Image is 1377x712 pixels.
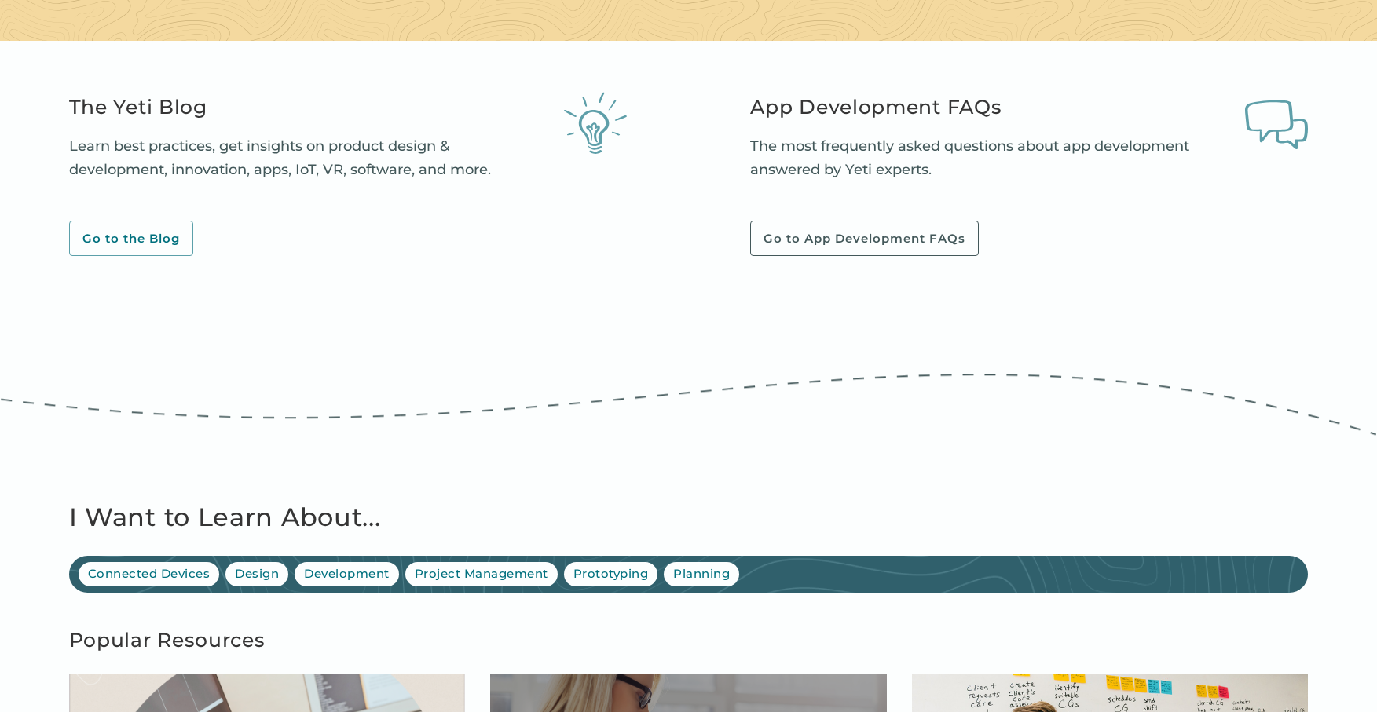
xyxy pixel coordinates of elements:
[69,497,1309,537] h2: I Want to Learn About...
[225,562,288,586] a: Design
[564,562,658,586] a: Prototyping
[415,565,548,583] div: Project Management
[750,135,1228,181] p: The most frequently asked questions about app development answered by Yeti experts.
[664,562,739,586] a: Planning
[82,231,180,246] div: Go to the Blog
[304,565,390,583] div: Development
[764,231,965,246] div: Go to App Development FAQs
[673,565,730,583] div: Planning
[69,91,547,122] h2: The Yeti Blog
[295,562,399,586] a: Development
[405,562,558,586] a: Project Management
[69,624,1309,655] h3: Popular Resources
[564,91,627,154] img: lightbulb illustration
[88,565,211,583] div: Connected Devices
[573,565,649,583] div: Prototyping
[750,91,1228,122] h2: App Development FAQs
[1245,91,1308,154] img: Q&A speech bubbles illustration
[750,221,979,257] a: Go to App Development FAQs
[69,135,547,181] p: Learn best practices, get insights on product design & development, innovation, apps, IoT, VR, so...
[79,562,220,586] a: Connected Devices
[235,565,279,583] div: Design
[69,221,193,257] a: Go to the Blog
